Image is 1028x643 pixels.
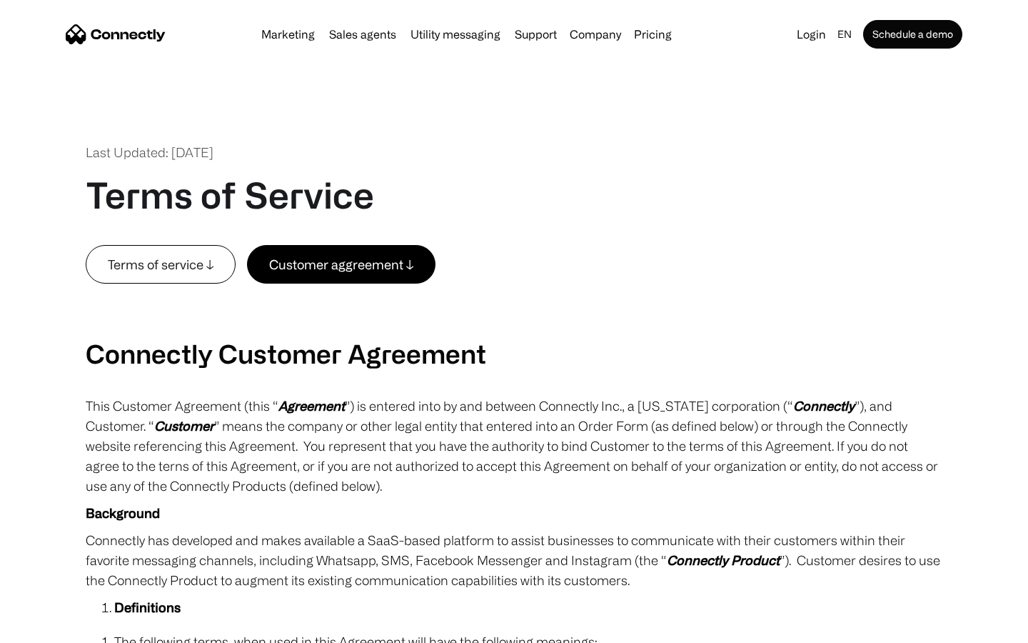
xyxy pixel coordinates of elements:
[323,29,402,40] a: Sales agents
[269,254,413,274] div: Customer aggreement ↓
[86,506,160,520] strong: Background
[832,24,860,44] div: en
[628,29,677,40] a: Pricing
[154,419,214,433] em: Customer
[256,29,321,40] a: Marketing
[86,311,942,331] p: ‍
[86,396,942,496] p: This Customer Agreement (this “ ”) is entered into by and between Connectly Inc., a [US_STATE] co...
[86,530,942,590] p: Connectly has developed and makes available a SaaS-based platform to assist businesses to communi...
[863,20,962,49] a: Schedule a demo
[837,24,852,44] div: en
[14,617,86,638] aside: Language selected: English
[791,24,832,44] a: Login
[86,284,942,304] p: ‍
[108,254,213,274] div: Terms of service ↓
[29,618,86,638] ul: Language list
[565,24,625,44] div: Company
[86,338,942,369] h2: Connectly Customer Agreement
[667,553,780,567] em: Connectly Product
[405,29,506,40] a: Utility messaging
[86,174,374,216] h1: Terms of Service
[114,600,181,614] strong: Definitions
[570,24,621,44] div: Company
[793,399,855,413] em: Connectly
[509,29,563,40] a: Support
[86,143,213,162] div: Last Updated: [DATE]
[278,399,345,413] em: Agreement
[66,24,166,45] a: home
